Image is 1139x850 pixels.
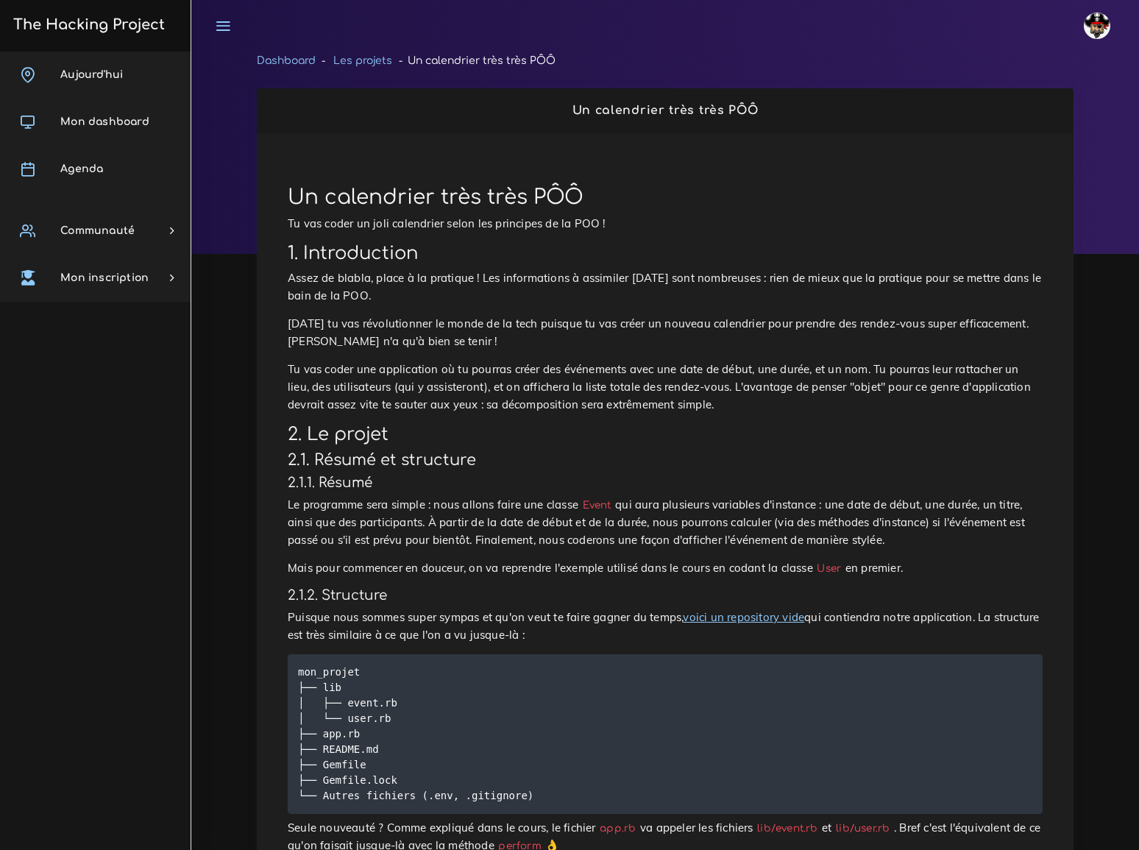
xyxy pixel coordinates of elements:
[392,52,555,70] li: Un calendrier très très PÔÔ
[60,116,149,127] span: Mon dashboard
[683,610,804,624] a: voici un repository vide
[60,69,123,80] span: Aujourd'hui
[272,104,1058,118] h2: Un calendrier très très PÔÔ
[60,272,149,283] span: Mon inscription
[288,559,1043,577] p: Mais pour commencer en douceur, on va reprendre l'exemple utilisé dans le cours en codant la clas...
[288,424,1043,445] h2: 2. Le projet
[288,496,1043,549] p: Le programme sera simple : nous allons faire une classe qui aura plusieurs variables d'instance :...
[9,17,165,33] h3: The Hacking Project
[578,497,615,513] code: Event
[60,163,103,174] span: Agenda
[753,821,823,836] code: lib/event.rb
[298,664,538,804] code: mon_projet ├── lib │ ├── event.rb │ └── user.rb ├── app.rb ├── README.md ├── Gemfile ├── Gemfile....
[288,475,1043,491] h4: 2.1.1. Résumé
[288,361,1043,414] p: Tu vas coder une application où tu pourras créer des événements avec une date de début, une durée...
[288,609,1043,644] p: Puisque nous sommes super sympas et qu'on veut te faire gagner du temps, qui contiendra notre app...
[288,185,1043,210] h1: Un calendrier très très PÔÔ
[288,243,1043,264] h2: 1. Introduction
[596,821,640,836] code: app.rb
[60,225,135,236] span: Communauté
[288,315,1043,350] p: [DATE] tu vas révolutionner le monde de la tech puisque tu vas créer un nouveau calendrier pour p...
[1084,13,1110,39] img: avatar
[813,561,845,576] code: User
[832,821,894,836] code: lib/user.rb
[288,587,1043,603] h4: 2.1.2. Structure
[333,55,392,66] a: Les projets
[288,451,1043,470] h3: 2.1. Résumé et structure
[257,55,316,66] a: Dashboard
[288,215,1043,233] p: Tu vas coder un joli calendrier selon les principes de la POO !
[288,269,1043,305] p: Assez de blabla, place à la pratique ! Les informations à assimiler [DATE] sont nombreuses : rien...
